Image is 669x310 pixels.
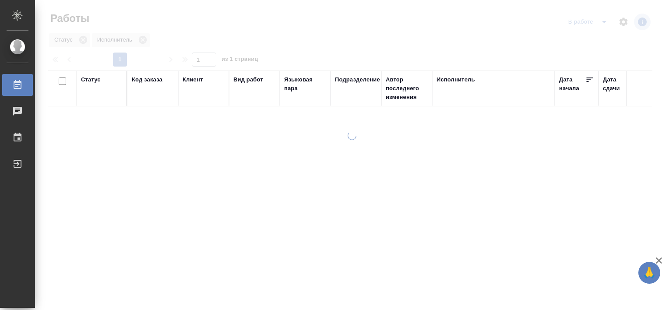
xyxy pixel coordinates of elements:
div: Автор последнего изменения [386,75,428,102]
div: Код заказа [132,75,162,84]
div: Дата начала [559,75,585,93]
div: Статус [81,75,101,84]
div: Языковая пара [284,75,326,93]
div: Вид работ [233,75,263,84]
div: Исполнитель [437,75,475,84]
div: Клиент [183,75,203,84]
button: 🙏 [638,262,660,284]
span: 🙏 [642,264,657,282]
div: Подразделение [335,75,380,84]
div: Дата сдачи [603,75,629,93]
